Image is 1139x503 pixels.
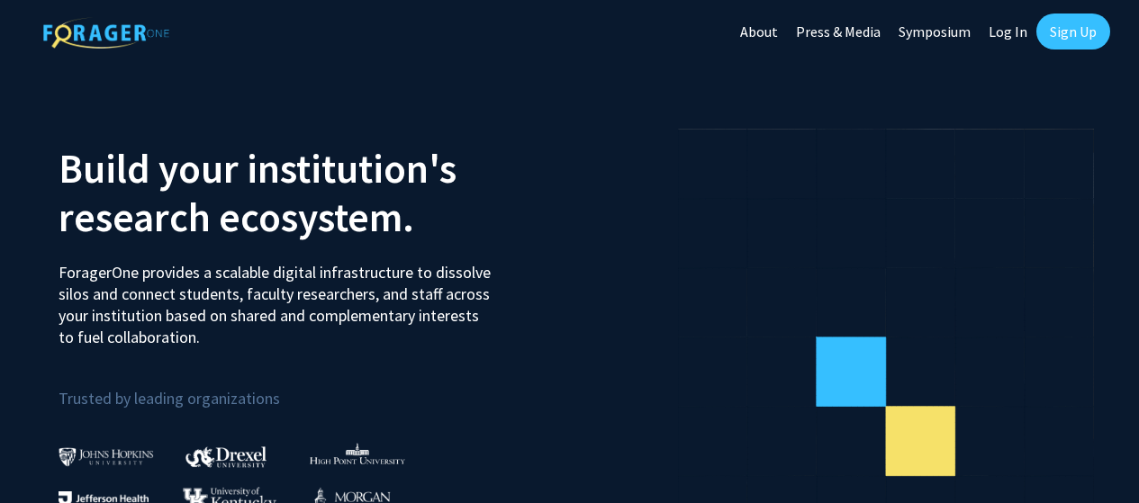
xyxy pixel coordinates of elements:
[310,443,405,464] img: High Point University
[1036,13,1110,49] a: Sign Up
[43,17,169,49] img: ForagerOne Logo
[59,248,496,348] p: ForagerOne provides a scalable digital infrastructure to dissolve silos and connect students, fac...
[185,446,267,467] img: Drexel University
[59,144,556,241] h2: Build your institution's research ecosystem.
[59,447,154,466] img: Johns Hopkins University
[59,363,556,412] p: Trusted by leading organizations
